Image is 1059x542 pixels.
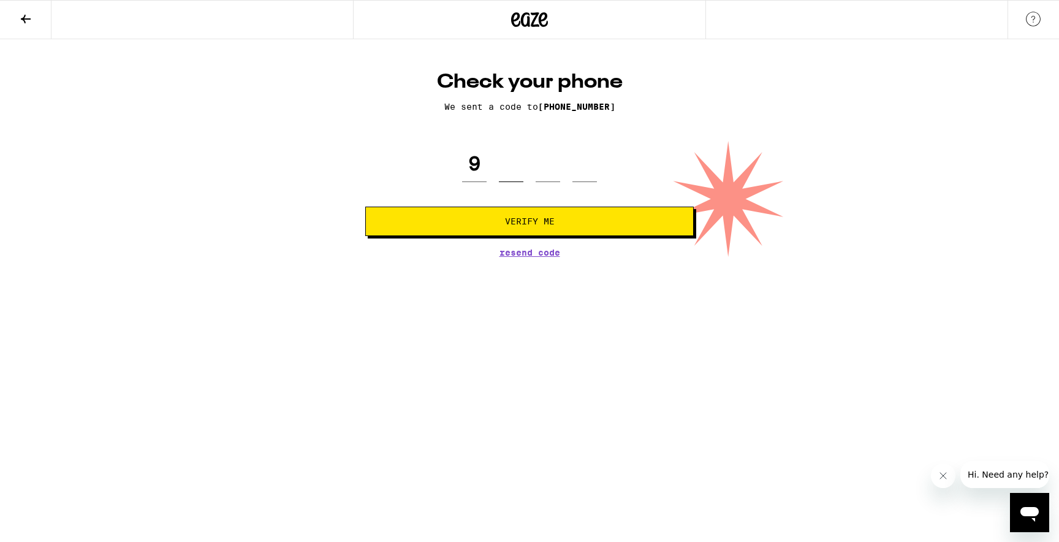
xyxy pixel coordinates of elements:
iframe: Message from company [960,461,1049,488]
p: We sent a code to [365,102,694,112]
iframe: Close message [931,464,955,488]
button: Resend Code [499,248,560,257]
iframe: Button to launch messaging window [1010,493,1049,532]
span: [PHONE_NUMBER] [538,102,615,112]
button: Verify Me [365,207,694,236]
h1: Check your phone [365,70,694,94]
span: Verify Me [505,217,555,226]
